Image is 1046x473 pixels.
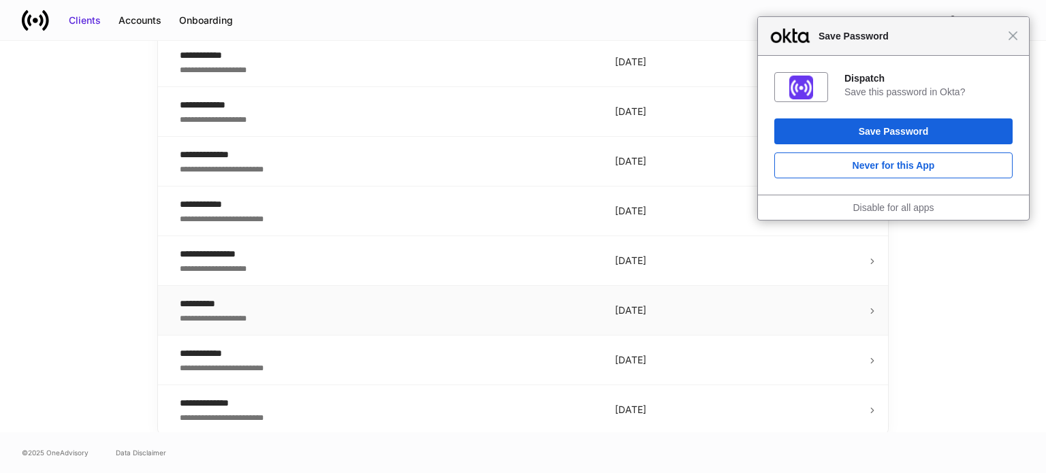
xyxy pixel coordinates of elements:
div: Onboarding [179,14,233,27]
div: Clients [69,14,101,27]
a: Data Disclaimer [116,447,166,458]
a: Disable for all apps [853,202,934,213]
p: [DATE] [615,254,856,267]
p: [DATE] [615,304,856,317]
p: [DATE] [615,204,856,218]
button: Never for this App [774,152,1013,178]
span: Save Password [812,28,1008,44]
div: Accounts [118,14,161,27]
p: [DATE] [615,403,856,417]
p: [DATE] [615,154,856,168]
div: Save this password in Okta? [844,86,1013,98]
p: [DATE] [615,55,856,69]
p: [DATE] [615,353,856,367]
button: Accounts [110,10,170,31]
img: IoaI0QAAAAZJREFUAwDpn500DgGa8wAAAABJRU5ErkJggg== [789,76,813,99]
span: © 2025 OneAdvisory [22,447,89,458]
p: [DATE] [615,105,856,118]
button: Save Password [774,118,1013,144]
button: Onboarding [170,10,242,31]
span: Close [1008,31,1018,41]
div: Dispatch [844,72,1013,84]
button: Clients [60,10,110,31]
